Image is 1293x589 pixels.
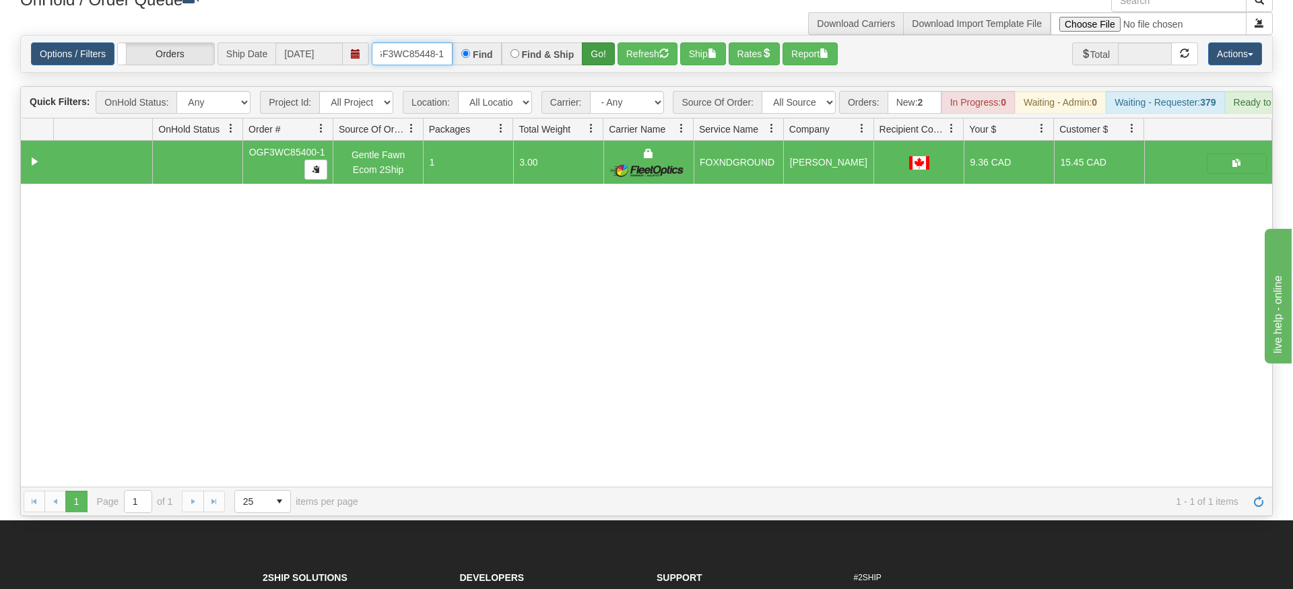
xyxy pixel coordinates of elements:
[519,123,570,136] span: Total Weight
[118,43,214,65] label: Orders
[460,572,525,583] strong: Developers
[783,141,873,184] td: [PERSON_NAME]
[30,95,90,108] label: Quick Filters:
[618,42,677,65] button: Refresh
[429,157,434,168] span: 1
[260,91,319,114] span: Project Id:
[964,141,1054,184] td: 9.36 CAD
[918,97,923,108] strong: 2
[1054,141,1144,184] td: 15.45 CAD
[912,18,1042,29] a: Download Import Template File
[339,123,406,136] span: Source Of Order
[31,42,114,65] a: Options / Filters
[582,42,615,65] button: Go!
[1248,491,1269,512] a: Refresh
[21,87,1272,118] div: grid toolbar
[96,91,176,114] span: OnHold Status:
[158,123,220,136] span: OnHold Status
[1001,97,1006,108] strong: 0
[541,91,590,114] span: Carrier:
[97,490,173,513] span: Page of 1
[851,117,873,140] a: Company filter column settings
[522,50,574,59] label: Find & Ship
[377,496,1238,507] span: 1 - 1 of 1 items
[125,491,152,512] input: Page 1
[400,117,423,140] a: Source Of Order filter column settings
[10,8,125,24] div: live help - online
[680,42,726,65] button: Ship
[888,91,941,114] div: New:
[249,147,325,158] span: OGF3WC85400-1
[670,117,693,140] a: Carrier Name filter column settings
[694,141,784,184] td: FOXNDGROUND
[1072,42,1119,65] span: Total
[1030,117,1053,140] a: Your $ filter column settings
[220,117,242,140] a: OnHold Status filter column settings
[1208,42,1262,65] button: Actions
[699,123,758,136] span: Service Name
[657,572,702,583] strong: Support
[1207,153,1267,174] button: Shipping Documents
[310,117,333,140] a: Order # filter column settings
[1121,117,1143,140] a: Customer $ filter column settings
[248,123,280,136] span: Order #
[490,117,512,140] a: Packages filter column settings
[1106,91,1224,114] div: Waiting - Requester:
[909,156,929,170] img: CA
[429,123,470,136] span: Packages
[339,147,418,178] div: Gentle Fawn Ecom 2Ship
[783,42,838,65] button: Report
[940,117,963,140] a: Recipient Country filter column settings
[609,123,665,136] span: Carrier Name
[1015,91,1106,114] div: Waiting - Admin:
[609,164,688,177] img: FleetOptics Inc.
[673,91,762,114] span: Source Of Order:
[269,491,290,512] span: select
[880,123,947,136] span: Recipient Country
[817,18,895,29] a: Download Carriers
[854,574,1031,582] h6: #2SHIP
[1051,12,1247,35] input: Import
[519,157,537,168] span: 3.00
[403,91,458,114] span: Location:
[729,42,781,65] button: Rates
[473,50,493,59] label: Find
[1262,226,1292,363] iframe: chat widget
[1059,123,1108,136] span: Customer $
[234,490,291,513] span: Page sizes drop down
[789,123,830,136] span: Company
[234,490,358,513] span: items per page
[304,160,327,180] button: Copy to clipboard
[263,572,347,583] strong: 2Ship Solutions
[760,117,783,140] a: Service Name filter column settings
[1092,97,1097,108] strong: 0
[65,491,87,512] span: Page 1
[969,123,996,136] span: Your $
[372,42,453,65] input: Order #
[218,42,275,65] span: Ship Date
[26,153,43,170] a: Collapse
[941,91,1015,114] div: In Progress:
[839,91,888,114] span: Orders:
[243,495,261,508] span: 25
[580,117,603,140] a: Total Weight filter column settings
[1200,97,1216,108] strong: 379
